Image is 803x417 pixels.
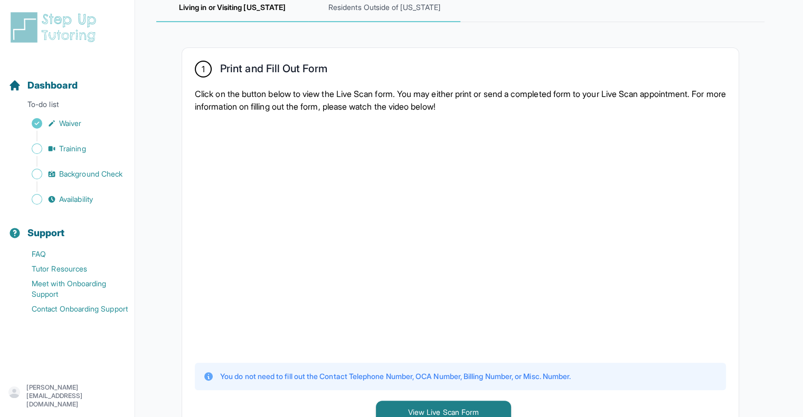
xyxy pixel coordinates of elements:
[8,383,126,409] button: [PERSON_NAME][EMAIL_ADDRESS][DOMAIN_NAME]
[59,169,122,179] span: Background Check
[8,192,135,207] a: Availability
[195,88,726,113] p: Click on the button below to view the Live Scan form. You may either print or send a completed fo...
[376,406,511,417] a: View Live Scan Form
[8,78,78,93] a: Dashboard
[8,302,135,316] a: Contact Onboarding Support
[8,116,135,131] a: Waiver
[8,11,102,44] img: logo
[220,62,327,79] h2: Print and Fill Out Form
[8,167,135,181] a: Background Check
[59,118,81,129] span: Waiver
[220,371,571,382] p: You do not need to fill out the Contact Telephone Number, OCA Number, Billing Number, or Misc. Nu...
[4,61,130,97] button: Dashboard
[8,261,135,276] a: Tutor Resources
[8,141,135,156] a: Training
[4,99,130,114] p: To-do list
[4,209,130,245] button: Support
[195,121,564,352] iframe: YouTube video player
[59,143,86,154] span: Training
[27,78,78,93] span: Dashboard
[8,276,135,302] a: Meet with Onboarding Support
[26,383,126,409] p: [PERSON_NAME][EMAIL_ADDRESS][DOMAIN_NAME]
[8,247,135,261] a: FAQ
[202,63,205,75] span: 1
[27,226,65,240] span: Support
[59,194,93,205] span: Availability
